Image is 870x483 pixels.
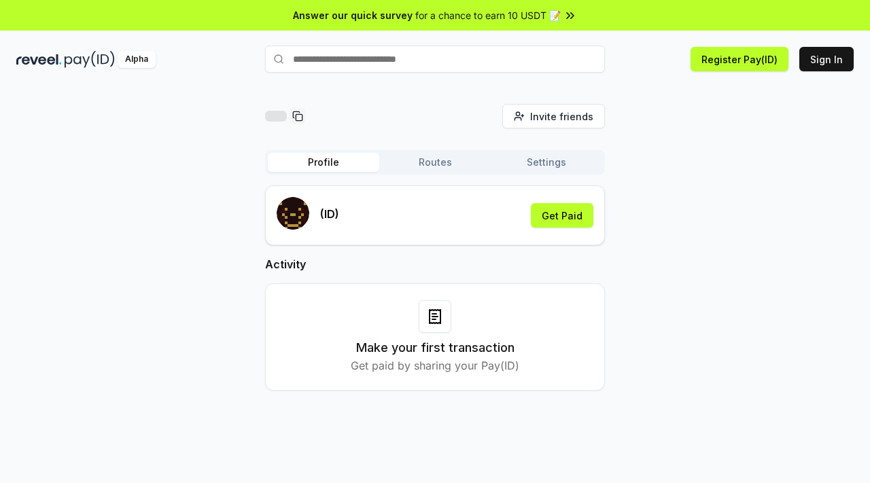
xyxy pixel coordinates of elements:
[16,51,62,68] img: reveel_dark
[265,256,605,272] h2: Activity
[351,357,519,374] p: Get paid by sharing your Pay(ID)
[491,153,602,172] button: Settings
[65,51,115,68] img: pay_id
[356,338,515,357] h3: Make your first transaction
[799,47,854,71] button: Sign In
[118,51,156,68] div: Alpha
[502,104,605,128] button: Invite friends
[531,203,593,228] button: Get Paid
[691,47,788,71] button: Register Pay(ID)
[415,8,561,22] span: for a chance to earn 10 USDT 📝
[268,153,379,172] button: Profile
[293,8,413,22] span: Answer our quick survey
[530,109,593,124] span: Invite friends
[379,153,491,172] button: Routes
[320,206,339,222] p: (ID)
